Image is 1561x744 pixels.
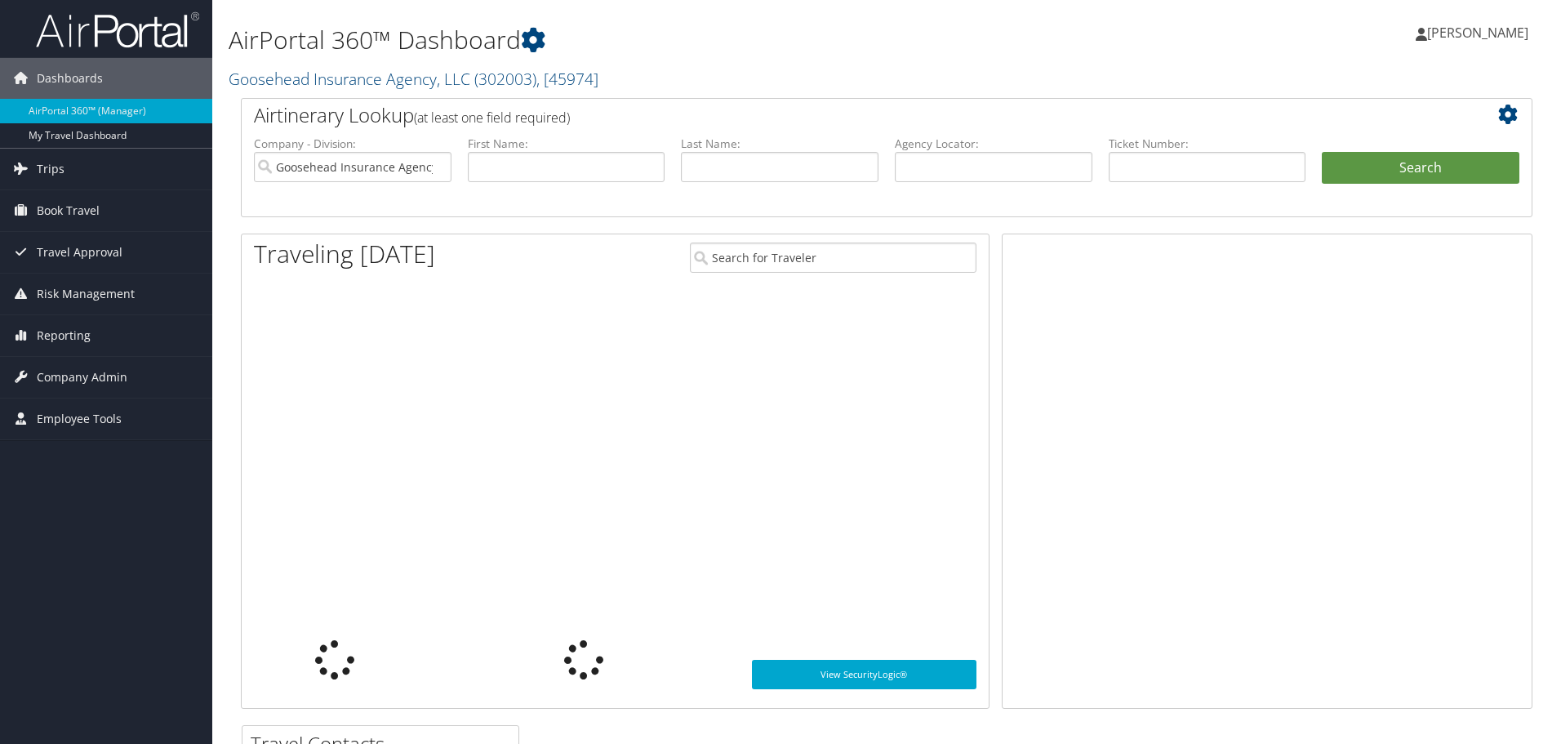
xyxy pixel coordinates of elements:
span: Risk Management [37,274,135,314]
span: Trips [37,149,64,189]
span: (at least one field required) [414,109,570,127]
label: Company - Division: [254,136,451,152]
label: Agency Locator: [895,136,1092,152]
span: , [ 45974 ] [536,68,598,90]
span: ( 302003 ) [474,68,536,90]
a: [PERSON_NAME] [1416,8,1545,57]
span: Employee Tools [37,399,122,439]
button: Search [1322,152,1519,185]
a: Goosehead Insurance Agency, LLC [229,68,598,90]
span: Book Travel [37,190,100,231]
span: [PERSON_NAME] [1427,24,1528,42]
h1: AirPortal 360™ Dashboard [229,23,1106,57]
span: Dashboards [37,58,103,99]
a: View SecurityLogic® [752,660,976,689]
input: Search for Traveler [690,243,976,273]
h2: Airtinerary Lookup [254,101,1412,129]
span: Reporting [37,315,91,356]
span: Company Admin [37,357,127,398]
img: airportal-logo.png [36,11,199,49]
h1: Traveling [DATE] [254,237,435,271]
label: Ticket Number: [1109,136,1306,152]
label: Last Name: [681,136,878,152]
label: First Name: [468,136,665,152]
span: Travel Approval [37,232,122,273]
